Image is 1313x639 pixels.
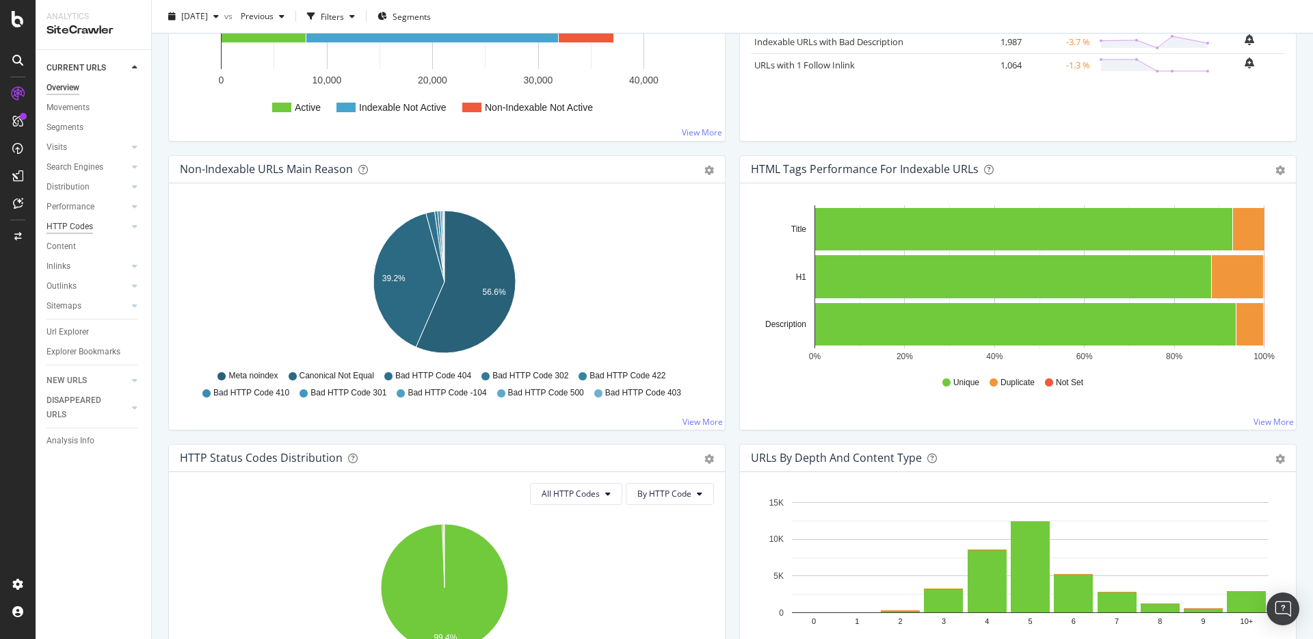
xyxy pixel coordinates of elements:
[181,10,208,22] span: 2025 Sep. 6th
[1254,352,1275,361] text: 100%
[395,370,471,382] span: Bad HTTP Code 404
[47,259,70,274] div: Inlinks
[897,352,913,361] text: 20%
[812,617,816,625] text: 0
[321,10,344,22] div: Filters
[485,102,593,113] text: Non-Indexable Not Active
[47,299,81,313] div: Sitemaps
[637,488,691,499] span: By HTTP Code
[47,101,90,115] div: Movements
[302,5,360,27] button: Filters
[359,102,447,113] text: Indexable Not Active
[47,61,128,75] a: CURRENT URLS
[418,75,447,86] text: 20,000
[47,61,106,75] div: CURRENT URLS
[47,325,142,339] a: Url Explorer
[47,120,142,135] a: Segments
[47,239,76,254] div: Content
[751,162,979,176] div: HTML Tags Performance for Indexable URLs
[1254,416,1294,428] a: View More
[1266,592,1299,625] div: Open Intercom Messenger
[295,102,321,113] text: Active
[1000,377,1035,389] span: Duplicate
[751,205,1280,364] svg: A chart.
[47,434,142,448] a: Analysis Info
[47,200,128,214] a: Performance
[235,5,290,27] button: Previous
[953,377,979,389] span: Unique
[1245,57,1254,68] div: bell-plus
[682,416,723,428] a: View More
[1028,617,1032,625] text: 5
[47,220,128,234] a: HTTP Codes
[970,53,1025,77] td: 1,064
[47,140,67,155] div: Visits
[163,5,224,27] button: [DATE]
[47,393,128,422] a: DISAPPEARED URLS
[47,81,79,95] div: Overview
[47,140,128,155] a: Visits
[47,279,128,294] a: Outlinks
[751,451,922,465] div: URLs by Depth and Content Type
[393,10,431,22] span: Segments
[682,127,722,138] a: View More
[1115,617,1119,625] text: 7
[47,374,87,388] div: NEW URLS
[629,75,659,86] text: 40,000
[809,352,821,361] text: 0%
[382,274,406,283] text: 39.2%
[47,259,128,274] a: Inlinks
[213,387,289,399] span: Bad HTTP Code 410
[1158,617,1162,625] text: 8
[47,299,128,313] a: Sitemaps
[986,352,1003,361] text: 40%
[589,370,665,382] span: Bad HTTP Code 422
[1076,352,1093,361] text: 60%
[754,36,903,48] a: Indexable URLs with Bad Description
[300,370,374,382] span: Canonical Not Equal
[313,75,342,86] text: 10,000
[228,370,278,382] span: Meta noindex
[492,370,568,382] span: Bad HTTP Code 302
[180,451,343,465] div: HTTP Status Codes Distribution
[899,617,903,625] text: 2
[1025,53,1093,77] td: -1.3 %
[754,59,855,71] a: URLs with 1 Follow Inlink
[1241,617,1254,625] text: 10+
[219,75,224,86] text: 0
[47,345,142,359] a: Explorer Bookmarks
[769,498,784,508] text: 15K
[791,224,807,234] text: Title
[180,162,353,176] div: Non-Indexable URLs Main Reason
[779,608,784,618] text: 0
[773,571,784,581] text: 5K
[483,287,506,297] text: 56.6%
[408,387,486,399] span: Bad HTTP Code -104
[47,11,140,23] div: Analytics
[1025,30,1093,53] td: -3.7 %
[1072,617,1076,625] text: 6
[1202,617,1206,625] text: 9
[985,617,989,625] text: 4
[508,387,584,399] span: Bad HTTP Code 500
[942,617,946,625] text: 3
[855,617,859,625] text: 1
[542,488,600,499] span: All HTTP Codes
[235,10,274,22] span: Previous
[605,387,681,399] span: Bad HTTP Code 403
[1166,352,1182,361] text: 80%
[704,454,714,464] div: gear
[1275,166,1285,175] div: gear
[47,81,142,95] a: Overview
[47,374,128,388] a: NEW URLS
[47,325,89,339] div: Url Explorer
[47,160,103,174] div: Search Engines
[796,272,807,282] text: H1
[180,205,709,364] svg: A chart.
[769,534,784,544] text: 10K
[47,393,116,422] div: DISAPPEARED URLS
[47,434,94,448] div: Analysis Info
[1275,454,1285,464] div: gear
